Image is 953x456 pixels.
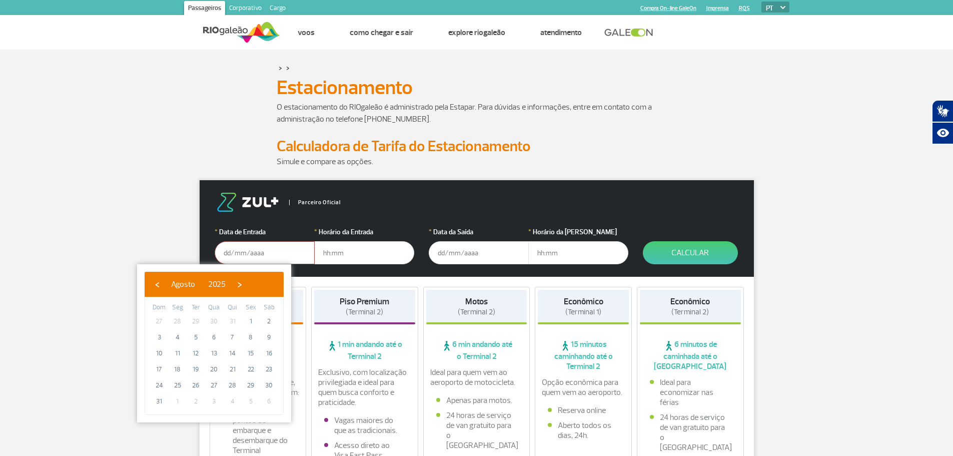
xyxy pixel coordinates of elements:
img: logo-zul.png [215,193,281,212]
span: Parceiro Oficial [289,200,341,205]
span: 1 min andando até o Terminal 2 [314,339,415,361]
span: 17 [151,361,167,377]
span: 21 [225,361,241,377]
input: hh:mm [528,241,628,264]
span: 27 [151,313,167,329]
th: weekday [223,302,242,313]
a: RQS [739,5,750,12]
span: 5 [243,393,259,409]
span: 2 [188,393,204,409]
a: > [286,62,290,74]
a: Compra On-line GaleOn [640,5,696,12]
span: 15 [243,345,259,361]
a: Imprensa [706,5,729,12]
th: weekday [187,302,205,313]
button: Abrir recursos assistivos. [932,122,953,144]
li: 24 horas de serviço de van gratuito para o [GEOGRAPHIC_DATA] [650,412,731,452]
span: (Terminal 1) [565,307,601,317]
button: Abrir tradutor de língua de sinais. [932,100,953,122]
span: 24 [151,377,167,393]
span: 22 [243,361,259,377]
label: Data da Saída [429,227,529,237]
span: 10 [151,345,167,361]
th: weekday [242,302,260,313]
label: Horário da [PERSON_NAME] [528,227,628,237]
span: 18 [170,361,186,377]
a: Como chegar e sair [350,28,413,38]
span: 6 minutos de caminhada até o [GEOGRAPHIC_DATA] [640,339,741,371]
button: 2025 [202,277,232,292]
span: 4 [170,329,186,345]
h1: Estacionamento [277,79,677,96]
span: 6 [206,329,222,345]
label: Horário da Entrada [314,227,414,237]
li: 24 horas de serviço de van gratuito para o [GEOGRAPHIC_DATA] [436,410,517,450]
span: 8 [243,329,259,345]
span: 6 min andando até o Terminal 2 [426,339,527,361]
th: weekday [260,302,278,313]
strong: Econômico [564,296,603,307]
a: > [279,62,282,74]
span: (Terminal 2) [346,307,383,317]
a: Explore RIOgaleão [448,28,505,38]
a: Passageiros [184,1,225,17]
p: Simule e compare as opções. [277,156,677,168]
span: 16 [261,345,277,361]
bs-datepicker-navigation-view: ​ ​ ​ [150,278,247,288]
span: 25 [170,377,186,393]
span: 3 [151,329,167,345]
strong: Piso Premium [340,296,389,307]
span: 27 [206,377,222,393]
li: Reserva online [548,405,619,415]
a: Corporativo [225,1,266,17]
li: Aberto todos os dias, 24h. [548,420,619,440]
span: 29 [188,313,204,329]
li: Ideal para economizar nas férias [650,377,731,407]
span: 9 [261,329,277,345]
p: Exclusivo, com localização privilegiada e ideal para quem busca conforto e praticidade. [318,367,411,407]
strong: Motos [465,296,488,307]
span: 14 [225,345,241,361]
span: 13 [206,345,222,361]
bs-datepicker-container: calendar [137,264,291,422]
span: 11 [170,345,186,361]
span: 26 [188,377,204,393]
span: 12 [188,345,204,361]
a: Cargo [266,1,290,17]
span: 29 [243,377,259,393]
span: 19 [188,361,204,377]
span: 28 [170,313,186,329]
span: 31 [151,393,167,409]
span: (Terminal 2) [458,307,495,317]
p: Ideal para quem vem ao aeroporto de motocicleta. [430,367,523,387]
span: 20 [206,361,222,377]
label: Data de Entrada [215,227,315,237]
input: dd/mm/aaaa [215,241,315,264]
span: 2025 [208,279,226,289]
span: 4 [225,393,241,409]
p: Opção econômica para quem vem ao aeroporto. [542,377,625,397]
span: 1 [170,393,186,409]
th: weekday [169,302,187,313]
button: › [232,277,247,292]
span: 31 [225,313,241,329]
span: 7 [225,329,241,345]
span: 2 [261,313,277,329]
h2: Calculadora de Tarifa do Estacionamento [277,137,677,156]
span: (Terminal 2) [671,307,709,317]
li: Vagas maiores do que as tradicionais. [324,415,405,435]
input: dd/mm/aaaa [429,241,529,264]
span: 15 minutos caminhando até o Terminal 2 [538,339,629,371]
span: 30 [206,313,222,329]
span: 6 [261,393,277,409]
span: 30 [261,377,277,393]
button: ‹ [150,277,165,292]
input: hh:mm [314,241,414,264]
span: 1 [243,313,259,329]
a: Voos [298,28,315,38]
th: weekday [150,302,169,313]
th: weekday [205,302,224,313]
li: Fácil acesso aos pontos de embarque e desembarque do Terminal [223,405,294,455]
